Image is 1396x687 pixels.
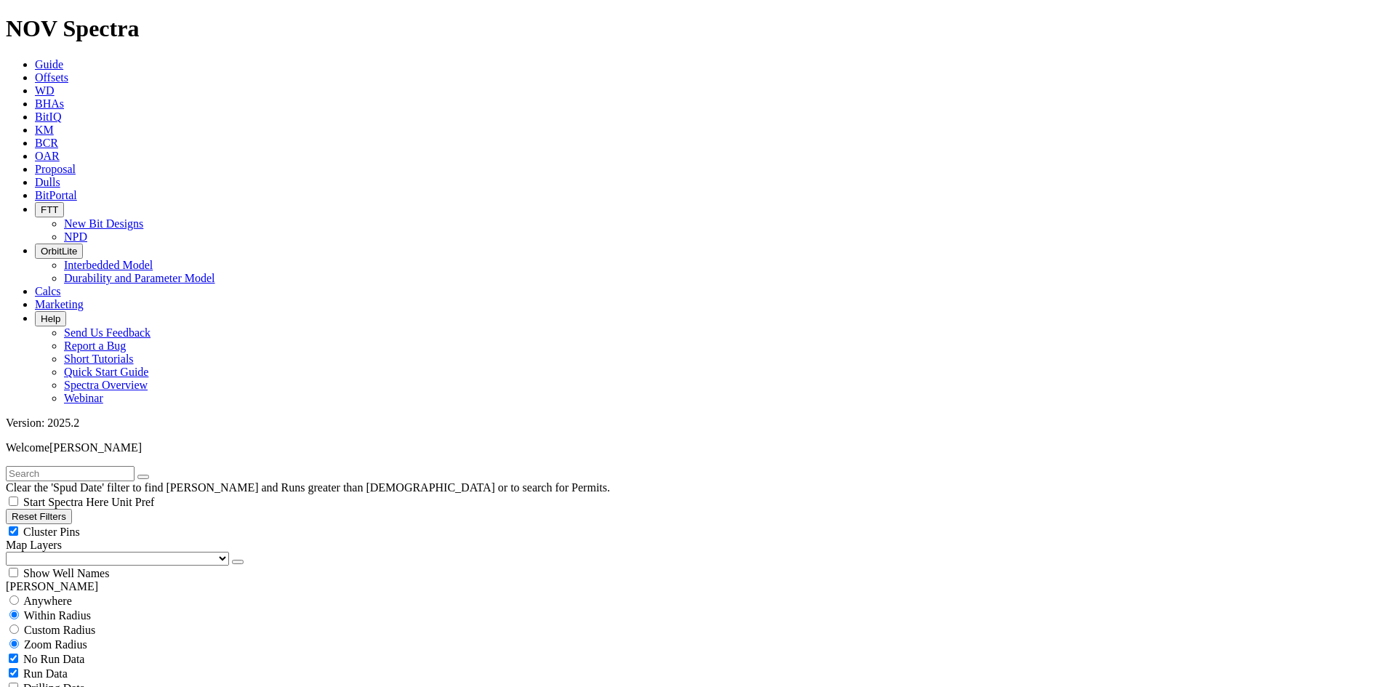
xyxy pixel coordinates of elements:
[35,58,63,71] a: Guide
[41,313,60,324] span: Help
[6,580,1390,593] div: [PERSON_NAME]
[35,124,54,136] a: KM
[35,311,66,326] button: Help
[49,441,142,454] span: [PERSON_NAME]
[64,272,215,284] a: Durability and Parameter Model
[35,97,64,110] a: BHAs
[6,481,610,494] span: Clear the 'Spud Date' filter to find [PERSON_NAME] and Runs greater than [DEMOGRAPHIC_DATA] or to...
[64,230,87,243] a: NPD
[64,366,148,378] a: Quick Start Guide
[6,441,1390,454] p: Welcome
[6,417,1390,430] div: Version: 2025.2
[64,259,153,271] a: Interbedded Model
[35,71,68,84] a: Offsets
[64,392,103,404] a: Webinar
[41,246,77,257] span: OrbitLite
[35,111,61,123] a: BitIQ
[35,189,77,201] a: BitPortal
[6,466,135,481] input: Search
[41,204,58,215] span: FTT
[23,567,109,579] span: Show Well Names
[35,244,83,259] button: OrbitLite
[64,353,134,365] a: Short Tutorials
[35,137,58,149] a: BCR
[35,176,60,188] a: Dulls
[64,326,151,339] a: Send Us Feedback
[35,163,76,175] a: Proposal
[6,539,62,551] span: Map Layers
[23,595,72,607] span: Anywhere
[9,497,18,506] input: Start Spectra Here
[6,509,72,524] button: Reset Filters
[64,340,126,352] a: Report a Bug
[23,667,68,680] span: Run Data
[6,15,1390,42] h1: NOV Spectra
[24,638,87,651] span: Zoom Radius
[111,496,154,508] span: Unit Pref
[35,298,84,310] a: Marketing
[35,285,61,297] a: Calcs
[23,653,84,665] span: No Run Data
[24,609,91,622] span: Within Radius
[23,496,108,508] span: Start Spectra Here
[35,202,64,217] button: FTT
[35,150,60,162] a: OAR
[35,84,55,97] a: WD
[24,624,95,636] span: Custom Radius
[23,526,80,538] span: Cluster Pins
[64,217,143,230] a: New Bit Designs
[64,379,148,391] a: Spectra Overview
